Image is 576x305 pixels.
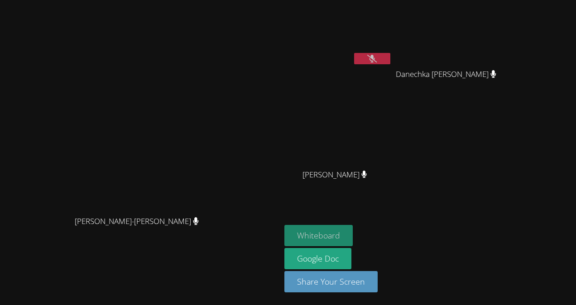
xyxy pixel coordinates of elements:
span: [PERSON_NAME] [302,168,367,181]
a: Google Doc [284,248,351,269]
span: Danechka [PERSON_NAME] [396,68,496,81]
button: Whiteboard [284,225,353,246]
span: [PERSON_NAME]-[PERSON_NAME] [75,215,199,228]
button: Share Your Screen [284,271,378,292]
